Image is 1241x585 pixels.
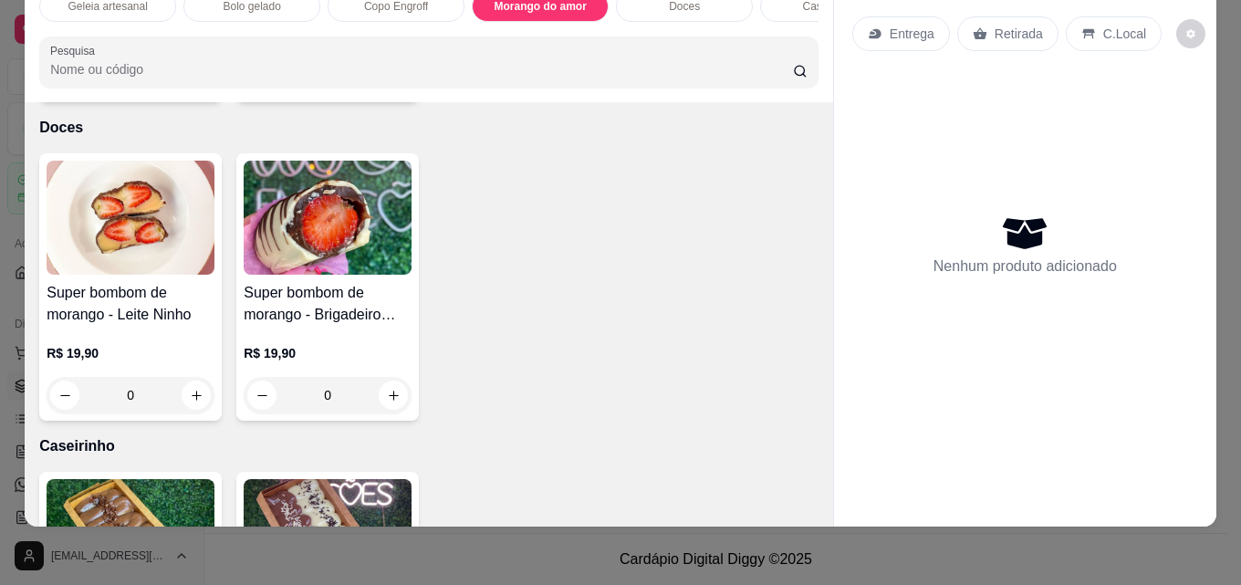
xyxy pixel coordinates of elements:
[39,435,819,457] p: Caseirinho
[244,344,412,362] p: R$ 19,90
[50,381,79,410] button: decrease-product-quantity
[244,161,412,275] img: product-image
[379,381,408,410] button: increase-product-quantity
[182,381,211,410] button: increase-product-quantity
[47,344,214,362] p: R$ 19,90
[890,25,934,43] p: Entrega
[1103,25,1146,43] p: C.Local
[933,256,1117,277] p: Nenhum produto adicionado
[1176,19,1205,48] button: decrease-product-quantity
[39,117,819,139] p: Doces
[247,381,276,410] button: decrease-product-quantity
[995,25,1043,43] p: Retirada
[47,282,214,326] h4: Super bombom de morango - Leite Ninho
[47,161,214,275] img: product-image
[50,43,101,58] label: Pesquisa
[50,60,793,78] input: Pesquisa
[244,282,412,326] h4: Super bombom de morango - Brigadeiro preto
